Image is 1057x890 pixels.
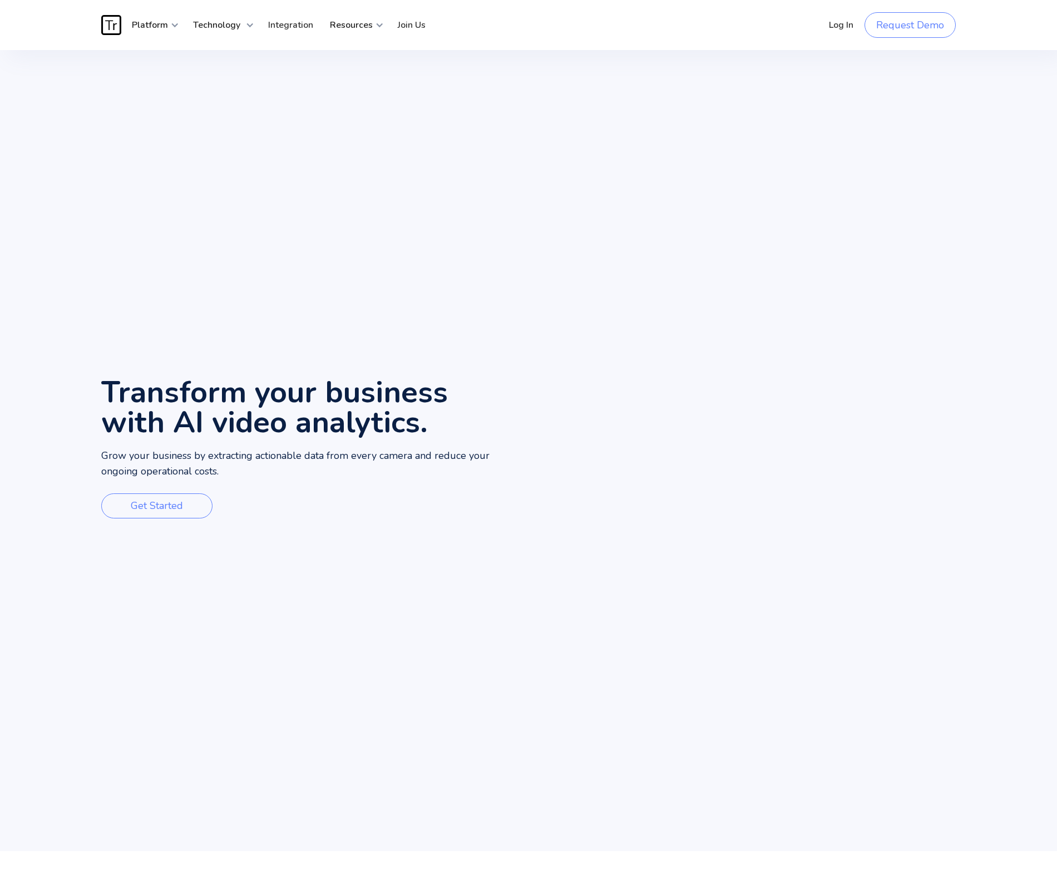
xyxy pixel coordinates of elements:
a: Integration [260,8,322,42]
strong: Technology [193,19,240,31]
p: Grow your business by extracting actionable data from every camera and reduce your ongoing operat... [101,448,528,479]
a: home [101,15,124,35]
img: Traces Logo [101,15,121,35]
a: Get Started [101,493,213,518]
a: Log In [821,8,862,42]
h1: Transform your business with AI video analytics. [101,377,528,437]
video: Your browser does not support the video tag. [528,50,1057,851]
div: Resources [322,8,384,42]
div: Platform [124,8,179,42]
a: Request Demo [865,12,956,38]
a: Join Us [389,8,434,42]
strong: Resources [330,19,373,31]
div: Technology [185,8,254,42]
strong: Platform [132,19,168,31]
